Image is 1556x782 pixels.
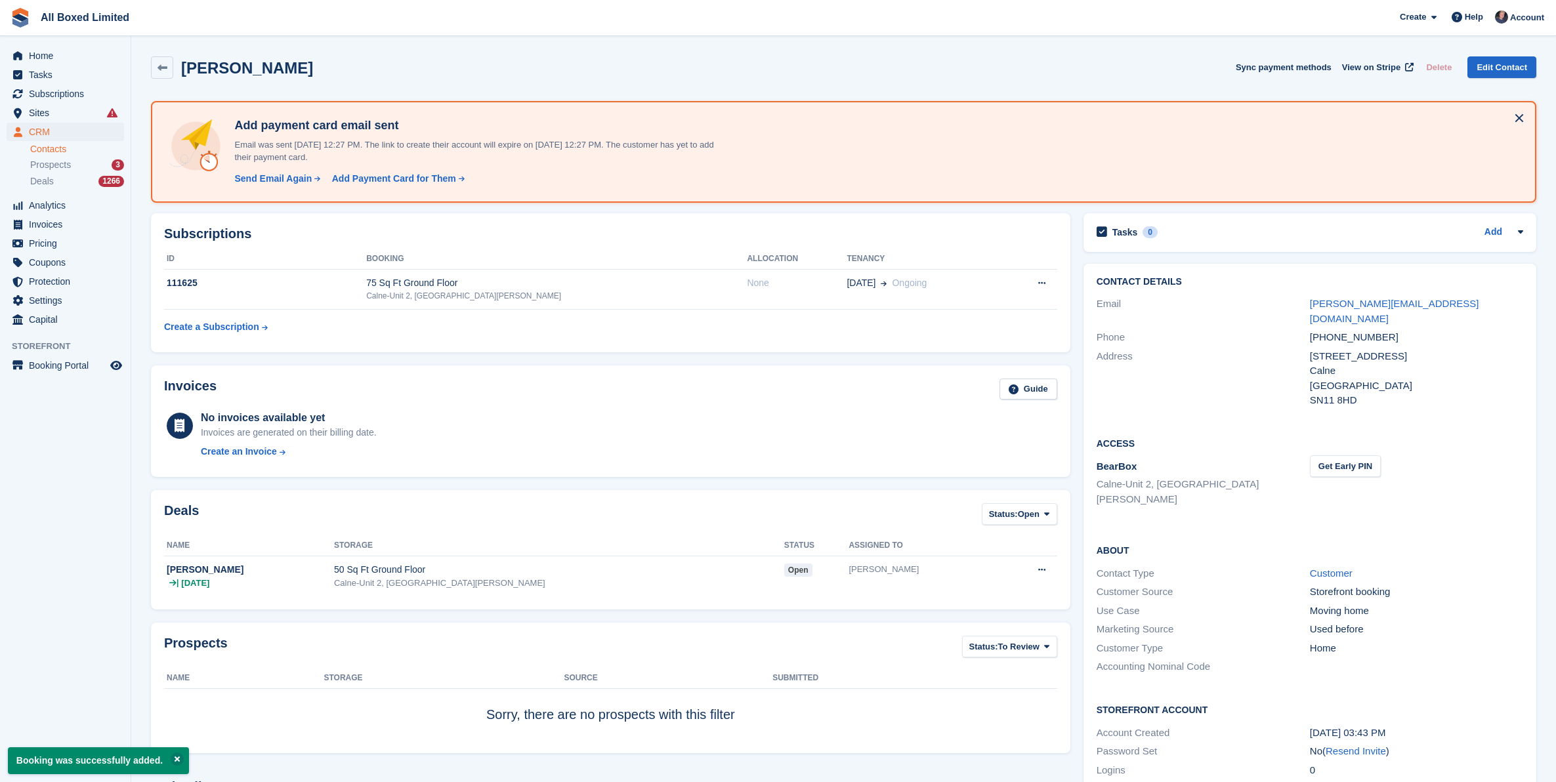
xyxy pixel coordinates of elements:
div: Use Case [1097,604,1310,619]
button: Delete [1421,56,1457,78]
div: 111625 [164,276,366,290]
a: menu [7,310,124,329]
a: Guide [999,379,1057,400]
h2: Deals [164,503,199,527]
th: Source [564,668,772,689]
div: 1266 [98,176,124,187]
div: Storefront booking [1310,585,1523,600]
span: Tasks [29,66,108,84]
div: [PHONE_NUMBER] [1310,330,1523,345]
th: Name [164,668,324,689]
span: Deals [30,175,54,188]
th: Tenancy [847,249,1003,270]
h4: Add payment card email sent [229,118,721,133]
span: Status: [969,640,998,653]
span: Booking Portal [29,356,108,375]
a: Deals 1266 [30,175,124,188]
div: Home [1310,641,1523,656]
span: ( ) [1322,745,1389,756]
p: Email was sent [DATE] 12:27 PM. The link to create their account will expire on [DATE] 12:27 PM. ... [229,138,721,164]
h2: Prospects [164,636,228,660]
span: Capital [29,310,108,329]
th: Booking [366,249,747,270]
div: [GEOGRAPHIC_DATA] [1310,379,1523,394]
th: Name [164,535,334,556]
span: open [784,564,812,577]
p: Booking was successfully added. [8,747,189,774]
span: [DATE] [847,276,875,290]
span: Home [29,47,108,65]
button: Status: To Review [962,636,1057,657]
a: Create an Invoice [201,445,377,459]
div: Calne-Unit 2, [GEOGRAPHIC_DATA][PERSON_NAME] [334,577,784,590]
div: [DATE] 03:43 PM [1310,726,1523,741]
th: Submitted [772,668,1057,689]
span: Coupons [29,253,108,272]
div: Customer Type [1097,641,1310,656]
span: [DATE] [181,577,209,590]
h2: About [1097,543,1523,556]
h2: Tasks [1112,226,1138,238]
div: Used before [1310,622,1523,637]
h2: Contact Details [1097,277,1523,287]
a: menu [7,66,124,84]
span: To Review [998,640,1040,653]
a: Customer [1310,567,1353,579]
span: Storefront [12,340,131,353]
a: Add [1484,225,1502,240]
a: Add Payment Card for Them [327,172,466,186]
a: menu [7,47,124,65]
div: [STREET_ADDRESS] [1310,349,1523,364]
div: None [747,276,847,290]
a: Resend Invite [1326,745,1386,756]
img: Dan Goss [1495,10,1508,24]
span: Analytics [29,196,108,215]
div: Moving home [1310,604,1523,619]
div: No [1310,744,1523,759]
div: Calne [1310,363,1523,379]
span: Pricing [29,234,108,253]
a: menu [7,123,124,141]
a: Edit Contact [1467,56,1536,78]
a: menu [7,291,124,310]
img: add-payment-card-4dbda4983b697a7845d177d07a5d71e8a16f1ec00487972de202a45f1e8132f5.svg [168,118,224,174]
span: Help [1465,10,1483,24]
div: Invoices are generated on their billing date. [201,426,377,440]
a: [PERSON_NAME][EMAIL_ADDRESS][DOMAIN_NAME] [1310,298,1479,324]
div: Accounting Nominal Code [1097,659,1310,674]
button: Status: Open [982,503,1057,525]
div: 0 [1310,763,1523,778]
img: stora-icon-8386f47178a22dfd0bd8f6a31ec36ba5ce8667c1dd55bd0f319d3a0aa187defe.svg [11,8,30,28]
span: Open [1018,508,1040,521]
a: menu [7,215,124,234]
div: 75 Sq Ft Ground Floor [366,276,747,290]
a: menu [7,272,124,291]
span: Sites [29,104,108,122]
th: Assigned to [849,535,998,556]
div: [PERSON_NAME] [849,563,998,576]
span: CRM [29,123,108,141]
div: Email [1097,297,1310,326]
a: Prospects 3 [30,158,124,172]
div: Account Created [1097,726,1310,741]
div: Create a Subscription [164,320,259,334]
div: Send Email Again [234,172,312,186]
span: Status: [989,508,1018,521]
div: Customer Source [1097,585,1310,600]
h2: Access [1097,436,1523,449]
a: Create a Subscription [164,315,268,339]
div: Password Set [1097,744,1310,759]
div: SN11 8HD [1310,393,1523,408]
span: | [177,577,179,590]
div: 50 Sq Ft Ground Floor [334,563,784,577]
th: Allocation [747,249,847,270]
div: Marketing Source [1097,622,1310,637]
a: menu [7,104,124,122]
div: Add Payment Card for Them [332,172,456,186]
div: 0 [1143,226,1158,238]
div: Address [1097,349,1310,408]
div: Calne-Unit 2, [GEOGRAPHIC_DATA][PERSON_NAME] [366,290,747,302]
th: Status [784,535,849,556]
div: No invoices available yet [201,410,377,426]
span: Ongoing [892,278,927,288]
